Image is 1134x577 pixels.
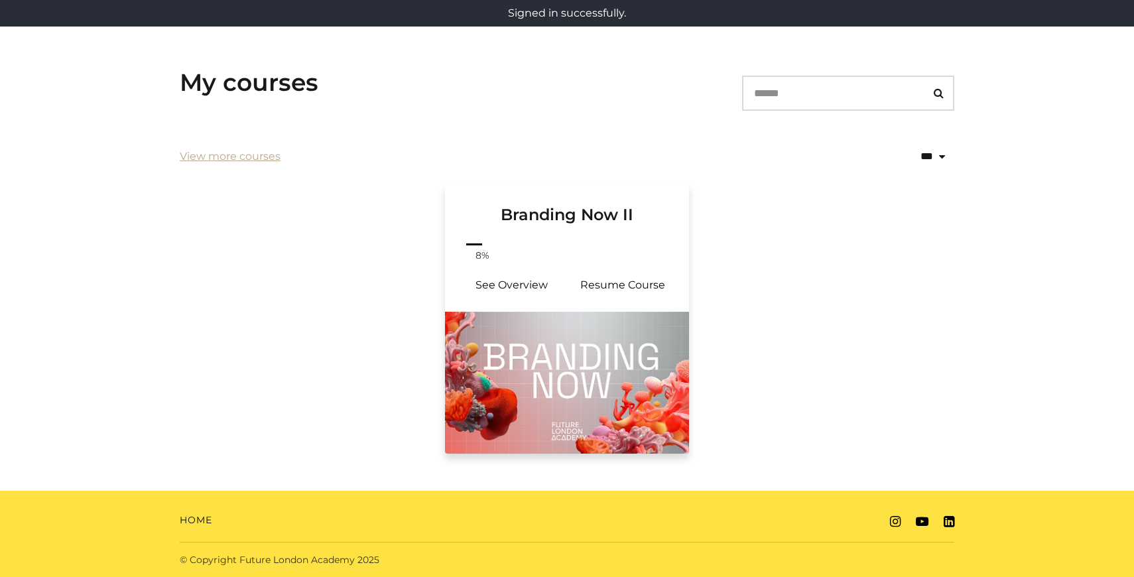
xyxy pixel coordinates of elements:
[445,184,689,241] a: Branding Now II
[180,68,318,97] h3: My courses
[169,553,567,567] div: © Copyright Future London Academy 2025
[456,269,567,301] a: Branding Now II: See Overview
[567,269,678,301] a: Branding Now II: Resume Course
[5,5,1129,21] p: Signed in successfully.
[461,184,673,225] h3: Branding Now II
[180,513,212,527] a: Home
[466,249,498,263] span: 8%
[863,139,954,174] select: status
[180,149,281,164] a: View more courses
